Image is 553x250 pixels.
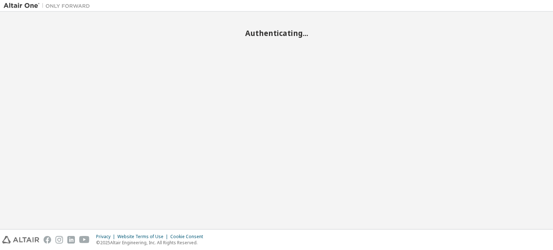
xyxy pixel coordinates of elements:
[79,236,90,244] img: youtube.svg
[4,28,549,38] h2: Authenticating...
[96,234,117,240] div: Privacy
[170,234,207,240] div: Cookie Consent
[117,234,170,240] div: Website Terms of Use
[4,2,94,9] img: Altair One
[2,236,39,244] img: altair_logo.svg
[67,236,75,244] img: linkedin.svg
[96,240,207,246] p: © 2025 Altair Engineering, Inc. All Rights Reserved.
[44,236,51,244] img: facebook.svg
[55,236,63,244] img: instagram.svg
